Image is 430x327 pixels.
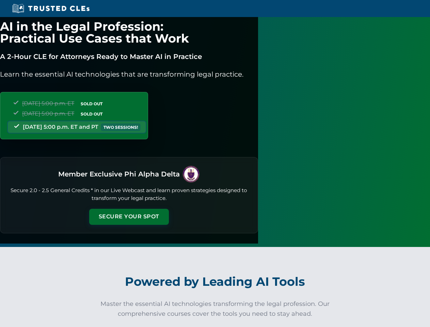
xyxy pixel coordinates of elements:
span: [DATE] 5:00 p.m. ET [22,110,74,117]
span: SOLD OUT [78,100,105,107]
p: Secure 2.0 - 2.5 General Credits * in our Live Webcast and learn proven strategies designed to tr... [9,187,250,202]
img: Trusted CLEs [10,3,92,14]
p: Master the essential AI technologies transforming the legal profession. Our comprehensive courses... [96,299,334,319]
h3: Member Exclusive Phi Alpha Delta [58,168,180,180]
span: SOLD OUT [78,110,105,118]
span: [DATE] 5:00 p.m. ET [22,100,74,107]
img: PAD [182,166,200,183]
h2: Powered by Leading AI Tools [27,270,404,294]
button: Secure Your Spot [89,209,169,224]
